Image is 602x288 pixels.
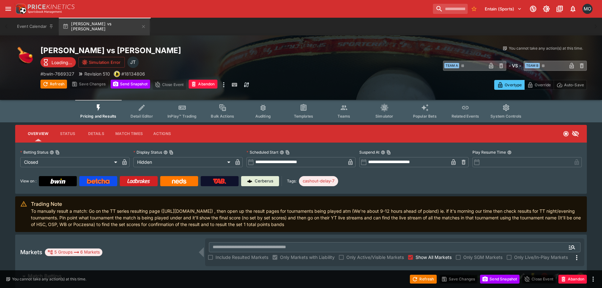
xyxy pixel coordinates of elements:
img: Neds [172,179,186,184]
button: Status [53,126,82,141]
button: Play Resume Time [507,150,512,155]
button: Refresh [40,80,67,89]
p: Auto-Save [564,82,584,88]
button: Overtype [494,80,525,90]
button: more [589,275,597,283]
input: search [433,4,468,14]
button: Abandon [558,275,587,284]
div: Start From [494,80,587,90]
span: Teams [337,114,350,119]
button: [PERSON_NAME] vs [PERSON_NAME] [59,18,150,35]
button: Connected to PK [527,3,539,15]
div: Closed [20,157,119,167]
label: Tags: [287,176,296,186]
img: Bwin [50,179,65,184]
span: InPlay™ Trading [167,114,197,119]
img: PriceKinetics [28,4,75,9]
div: Joshua Thomson [127,57,139,68]
span: Auditing [255,114,271,119]
p: Suspend At [359,150,380,155]
button: Send Snapshot [480,275,520,284]
span: Mark an event as closed and abandoned. [558,275,587,282]
div: bwin [114,71,120,77]
div: To manually result a match: Go on the TT series resulting page ([URL][DOMAIN_NAME]) , then open u... [31,198,582,230]
img: Cerberus [247,179,252,184]
img: Ladbrokes [127,179,150,184]
img: PriceKinetics Logo [14,3,27,15]
p: Cerberus [255,178,273,184]
img: Betcha [87,179,110,184]
span: Only Live/In-Play Markets [514,254,568,260]
button: Send Snapshot [111,80,150,89]
p: Overtype [505,82,522,88]
a: c8eff9df-9fa6-474b-9870-72ca4ed472df [562,270,574,283]
span: Detail Editor [131,114,153,119]
button: Copy To Clipboard [55,150,60,155]
span: System Controls [490,114,521,119]
label: View on : [20,176,36,186]
button: Betting StatusCopy To Clipboard [50,150,54,155]
span: Pricing and Results [80,114,116,119]
svg: Closed [563,131,569,137]
button: Scheduled StartCopy To Clipboard [280,150,284,155]
p: Loading... [52,59,72,66]
span: Templates [294,114,313,119]
span: cashout-delay-7 [299,178,338,184]
span: Show All Markets [416,254,452,260]
button: Select Tenant [481,4,526,14]
div: 5 Groups 6 Markets [47,248,100,256]
button: Override [524,80,554,90]
span: Only Active/Visible Markets [346,254,404,260]
img: bwin.png [114,71,120,77]
div: Betting Target: cerberus [299,176,338,186]
button: Toggle light/dark mode [541,3,552,15]
span: Simulator [375,114,393,119]
span: Only SGM Markets [463,254,502,260]
svg: Hidden [572,130,579,138]
span: Related Events [452,114,479,119]
p: You cannot take any action(s) at this time. [12,276,86,282]
button: open drawer [3,3,14,15]
button: Copy To Clipboard [169,150,173,155]
span: Mark an event as closed and abandoned. [189,81,217,87]
p: Copy To Clipboard [40,70,74,77]
p: You cannot take any action(s) at this time. [509,46,583,51]
h2: Copy To Clipboard [40,46,314,55]
button: Simulation Error [78,57,125,68]
button: No Bookmarks [469,4,479,14]
button: Open [566,242,578,253]
div: Hidden [133,157,233,167]
svg: More [573,254,581,261]
button: Event Calendar [13,18,58,35]
a: Cerberus [241,176,279,186]
img: table_tennis.png [15,46,35,66]
button: Actions [148,126,176,141]
button: Overview [23,126,53,141]
p: Override [535,82,551,88]
img: TabNZ [213,179,226,184]
button: Match Times [110,126,148,141]
button: more [220,80,228,90]
button: Copy To Clipboard [386,150,391,155]
button: Copy To Clipboard [285,150,290,155]
img: Sportsbook Management [28,10,62,13]
button: Match Betting [15,270,463,283]
p: Revision 510 [84,70,110,77]
p: Play Resume Time [472,150,506,155]
div: Matt Oliver [582,4,593,14]
p: Display Status [133,150,162,155]
button: Abandon [189,80,217,89]
button: Matt Oliver [581,2,594,16]
p: Scheduled Start [246,150,278,155]
button: Suspend AtCopy To Clipboard [381,150,385,155]
button: Notifications [567,3,579,15]
div: Trading Note [31,200,582,208]
button: Auto-Save [554,80,587,90]
button: Display StatusCopy To Clipboard [163,150,168,155]
span: Bulk Actions [211,114,234,119]
h6: - VS - [509,62,521,69]
h5: Markets [20,248,42,256]
button: Documentation [554,3,565,15]
button: Details [82,126,110,141]
span: Team B [525,63,540,68]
